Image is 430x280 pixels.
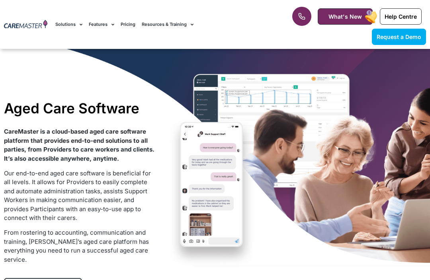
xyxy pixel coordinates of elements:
[55,11,274,38] nav: Menu
[89,11,114,38] a: Features
[4,169,151,222] span: Our end-to-end aged care software is beneficial for all levels. It allows for Providers to easily...
[121,11,135,38] a: Pricing
[4,128,154,162] strong: CareMaster is a cloud-based aged care software platform that provides end-to-end solutions to all...
[4,229,149,263] span: From rostering to accounting, communication and training, [PERSON_NAME]’s aged care platform has ...
[380,8,422,25] a: Help Centre
[4,20,47,29] img: CareMaster Logo
[328,13,362,20] span: What's New
[372,29,426,45] a: Request a Demo
[385,13,417,20] span: Help Centre
[142,11,193,38] a: Resources & Training
[55,11,82,38] a: Solutions
[318,8,373,25] a: What's New
[4,100,155,117] h1: Aged Care Software
[377,33,421,40] span: Request a Demo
